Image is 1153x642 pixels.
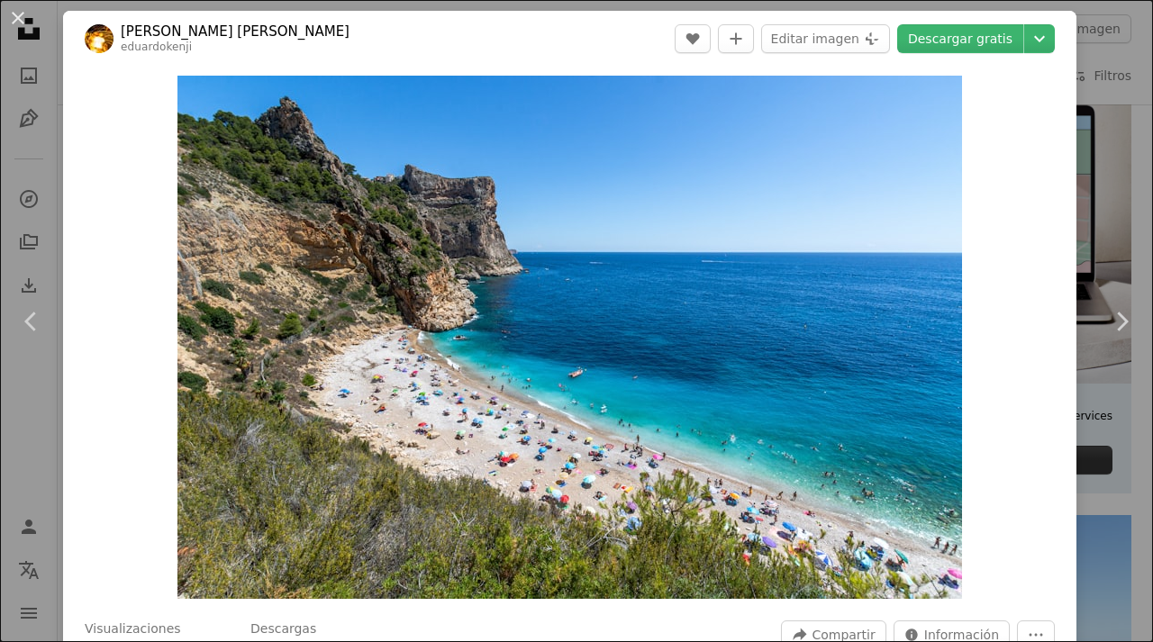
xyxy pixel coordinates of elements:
[121,23,350,41] a: [PERSON_NAME] [PERSON_NAME]
[897,24,1023,53] a: Descargar gratis
[85,620,181,638] h3: Visualizaciones
[177,76,962,599] button: Ampliar en esta imagen
[121,41,192,53] a: eduardokenji
[675,24,711,53] button: Me gusta
[250,620,316,638] h3: Descargas
[761,24,890,53] button: Editar imagen
[718,24,754,53] button: Añade a la colección
[1024,24,1055,53] button: Elegir el tamaño de descarga
[85,24,113,53] img: Ve al perfil de Eduardo Kenji Amorim
[177,76,962,599] img: Gente en la playa durante el día
[1090,235,1153,408] a: Siguiente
